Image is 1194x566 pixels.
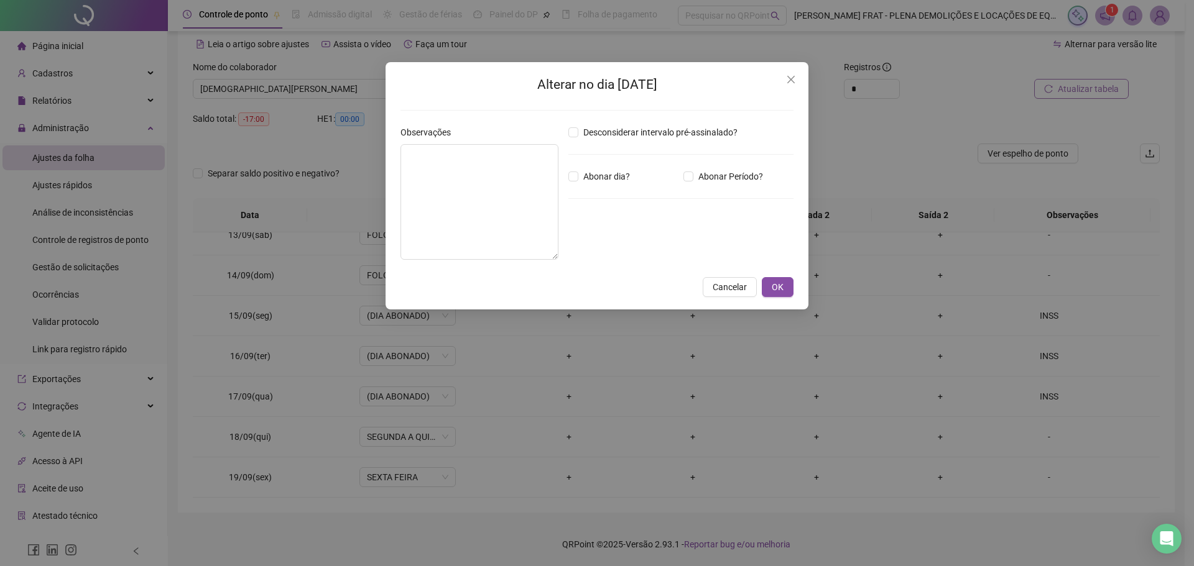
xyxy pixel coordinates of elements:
[400,126,459,139] label: Observações
[713,280,747,294] span: Cancelar
[703,277,757,297] button: Cancelar
[786,75,796,84] span: close
[578,170,635,183] span: Abonar dia?
[578,126,743,139] span: Desconsiderar intervalo pré-assinalado?
[693,170,768,183] span: Abonar Período?
[772,280,784,294] span: OK
[1152,524,1182,554] div: Open Intercom Messenger
[400,75,794,95] h2: Alterar no dia [DATE]
[762,277,794,297] button: OK
[781,70,801,89] button: Close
